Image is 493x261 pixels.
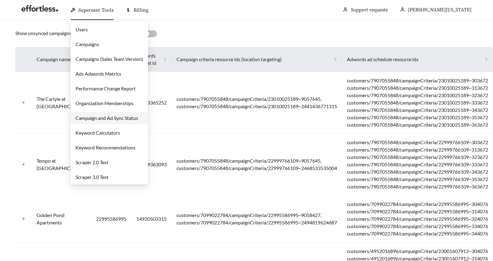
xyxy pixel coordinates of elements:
[21,100,26,105] button: Expand row
[351,7,388,13] a: Support requests
[172,134,342,196] td: customers/7907055848/campaignCriteria/22999766109~9057645, customers/7907055848/campaignCriteria/...
[21,216,26,221] button: Expand row
[76,174,108,180] a: Scraper 3.0 Test
[76,56,143,62] a: Campaigns (Sales Team Version)
[342,196,493,243] td: customers/7099022784/campaignCriteria/22995586995~304076 customers/7099022784/campaignCriteria/22...
[76,26,88,32] a: Users
[408,7,472,13] span: [PERSON_NAME][US_STATE]
[131,72,172,134] td: 14923365252
[136,52,162,67] span: Adwords budget id
[37,212,64,225] a: Golden Pond Apartments
[78,7,114,13] span: Superuser Tools
[172,72,342,134] td: customers/7907055848/campaignCriteria/23010025189~9057645, customers/7907055848/campaignCriteria/...
[76,130,120,136] a: Keyword Calculators
[76,115,138,121] a: Campaign and Ad Sync Status
[347,56,483,63] span: Adwords ad schedule resource ids
[15,30,73,37] div: Show unsynced campaigns:
[76,100,134,106] a: Organization Memberships
[76,71,121,77] a: Ads Adwords Metrics
[76,144,135,150] a: Keyword Recommendations
[37,96,86,109] a: The Carlyle at [GEOGRAPHIC_DATA]
[76,159,108,165] a: Scraper 2.0 Test
[134,7,148,13] span: Billing
[342,134,493,196] td: customers/7907055848/campaignCriteria/22999766109~303672 customers/7907055848/campaignCriteria/22...
[131,134,172,196] td: 14929363093
[172,196,342,243] td: customers/7099022784/campaignCriteria/22995586995~9058427, customers/7099022784/campaignCriteria/...
[177,56,332,63] span: Campaign criteria resource ids (location targeting)
[131,196,172,243] td: 14920503315
[91,196,131,243] td: 22995586995
[76,41,99,47] a: Campaigns
[76,85,136,91] a: Performance Change Report
[37,158,86,171] a: Tempo at [GEOGRAPHIC_DATA]
[342,72,493,134] td: customers/7907055848/campaignCriteria/23010025189~303672 customers/7907055848/campaignCriteria/23...
[21,162,26,167] button: Expand row
[37,56,82,63] span: Campaign name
